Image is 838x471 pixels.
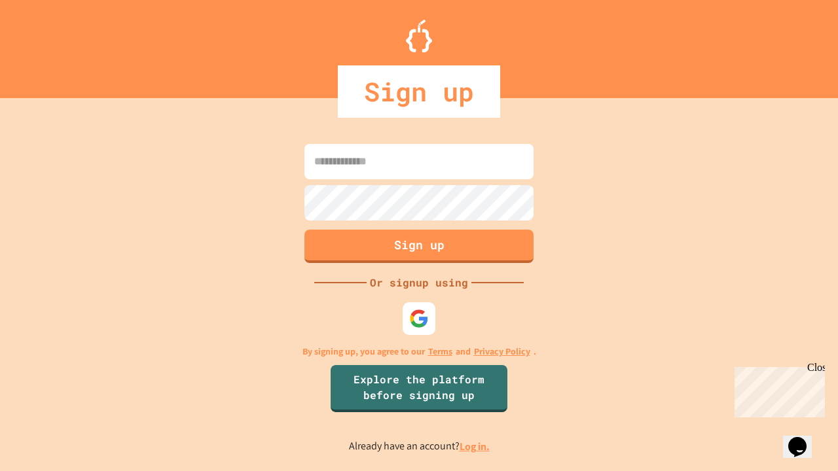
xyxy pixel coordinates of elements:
[783,419,825,458] iframe: chat widget
[729,362,825,417] iframe: chat widget
[460,440,490,453] a: Log in.
[331,365,507,412] a: Explore the platform before signing up
[349,438,490,455] p: Already have an account?
[409,309,429,328] img: google-icon.svg
[302,345,536,358] p: By signing up, you agree to our and .
[406,20,432,52] img: Logo.svg
[338,65,500,118] div: Sign up
[5,5,90,83] div: Chat with us now!Close
[428,345,452,358] a: Terms
[367,275,471,290] div: Or signup using
[304,230,534,263] button: Sign up
[474,345,530,358] a: Privacy Policy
